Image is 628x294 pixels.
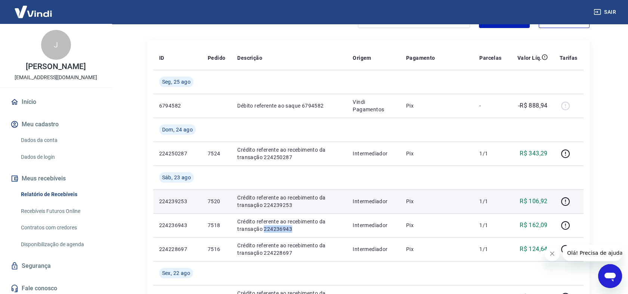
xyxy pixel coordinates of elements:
[159,54,164,62] p: ID
[520,197,548,206] p: R$ 106,92
[406,54,435,62] p: Pagamento
[598,264,622,288] iframe: Botão para abrir a janela de mensagens
[18,220,103,235] a: Contratos com credores
[9,116,103,133] button: Meu cadastro
[208,150,225,157] p: 7524
[353,222,394,229] p: Intermediador
[162,174,191,181] span: Sáb, 23 ago
[560,54,578,62] p: Tarifas
[479,198,501,205] p: 1/1
[159,245,196,253] p: 224228697
[4,5,63,11] span: Olá! Precisa de ajuda?
[353,98,394,113] p: Vindi Pagamentos
[159,222,196,229] p: 224236943
[406,222,467,229] p: Pix
[520,221,548,230] p: R$ 162,09
[237,242,341,257] p: Crédito referente ao recebimento da transação 224228697
[18,237,103,252] a: Disponibilização de agenda
[520,149,548,158] p: R$ 343,29
[237,54,262,62] p: Descrição
[159,198,196,205] p: 224239253
[159,150,196,157] p: 224250287
[18,204,103,219] a: Recebíveis Futuros Online
[162,126,193,133] span: Dom, 24 ago
[162,78,191,86] span: Seg, 25 ago
[517,54,542,62] p: Valor Líq.
[406,150,467,157] p: Pix
[26,63,86,71] p: [PERSON_NAME]
[18,187,103,202] a: Relatório de Recebíveis
[353,54,371,62] p: Origem
[41,30,71,60] div: J
[406,245,467,253] p: Pix
[208,198,225,205] p: 7520
[9,94,103,110] a: Início
[162,269,190,277] span: Sex, 22 ago
[479,150,501,157] p: 1/1
[545,246,560,261] iframe: Fechar mensagem
[518,101,548,110] p: -R$ 888,94
[520,245,548,254] p: R$ 124,64
[353,245,394,253] p: Intermediador
[563,245,622,261] iframe: Mensagem da empresa
[9,0,58,23] img: Vindi
[18,149,103,165] a: Dados de login
[237,218,341,233] p: Crédito referente ao recebimento da transação 224236943
[479,222,501,229] p: 1/1
[237,146,341,161] p: Crédito referente ao recebimento da transação 224250287
[406,198,467,205] p: Pix
[159,102,196,109] p: 6794582
[208,222,225,229] p: 7518
[479,54,501,62] p: Parcelas
[479,245,501,253] p: 1/1
[208,245,225,253] p: 7516
[353,198,394,205] p: Intermediador
[592,5,619,19] button: Sair
[9,258,103,274] a: Segurança
[208,54,225,62] p: Pedido
[406,102,467,109] p: Pix
[479,102,501,109] p: -
[15,74,97,81] p: [EMAIL_ADDRESS][DOMAIN_NAME]
[353,150,394,157] p: Intermediador
[9,170,103,187] button: Meus recebíveis
[18,133,103,148] a: Dados da conta
[237,194,341,209] p: Crédito referente ao recebimento da transação 224239253
[237,102,341,109] p: Débito referente ao saque 6794582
